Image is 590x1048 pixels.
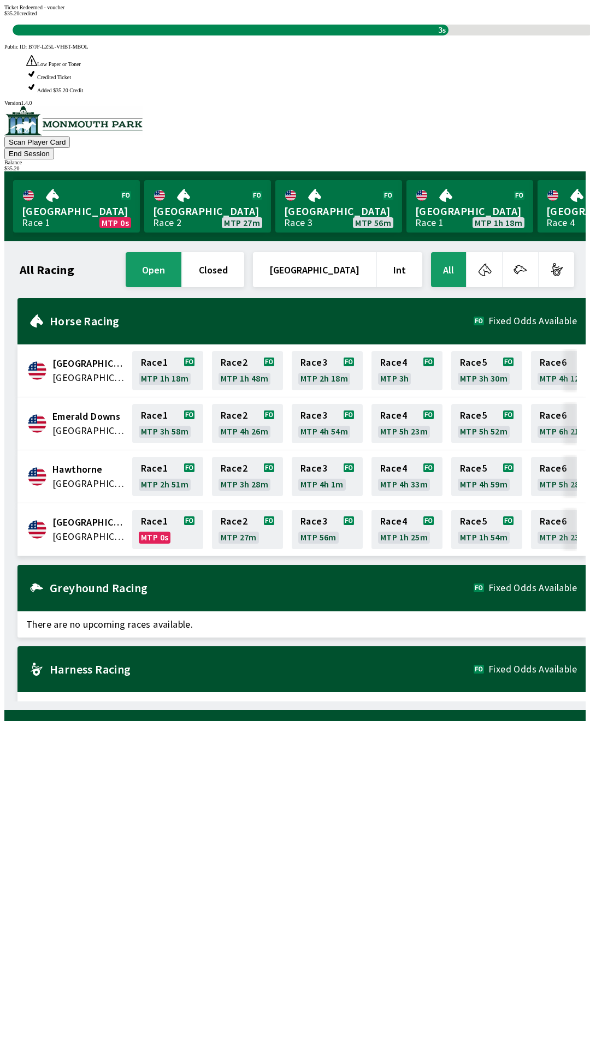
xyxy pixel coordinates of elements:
[224,218,260,227] span: MTP 27m
[380,411,407,420] span: Race 4
[4,148,54,159] button: End Session
[52,515,126,529] span: Monmouth Park
[460,480,508,489] span: MTP 4h 59m
[144,180,271,233] a: [GEOGRAPHIC_DATA]Race 2MTP 27m
[4,44,586,50] div: Public ID:
[13,180,140,233] a: [GEOGRAPHIC_DATA]Race 1MTP 0s
[300,374,348,383] span: MTP 2h 18m
[221,533,257,541] span: MTP 27m
[460,427,508,436] span: MTP 5h 52m
[20,265,74,274] h1: All Racing
[275,180,402,233] a: [GEOGRAPHIC_DATA]Race 3MTP 56m
[221,411,247,420] span: Race 2
[540,358,567,367] span: Race 6
[221,358,247,367] span: Race 2
[300,427,348,436] span: MTP 4h 54m
[451,510,522,549] a: Race5MTP 1h 54m
[380,464,407,473] span: Race 4
[488,317,577,325] span: Fixed Odds Available
[212,457,283,496] a: Race2MTP 3h 28m
[37,74,71,80] span: Credited Ticket
[52,409,126,424] span: Emerald Downs
[141,533,168,541] span: MTP 0s
[460,411,487,420] span: Race 5
[436,23,449,38] span: 3s
[300,464,327,473] span: Race 3
[380,533,428,541] span: MTP 1h 25m
[182,252,244,287] button: closed
[212,404,283,443] a: Race2MTP 4h 26m
[4,165,586,171] div: $ 35.20
[141,411,168,420] span: Race 1
[132,510,203,549] a: Race1MTP 0s
[488,583,577,592] span: Fixed Odds Available
[50,317,474,325] h2: Horse Racing
[52,529,126,544] span: United States
[292,404,363,443] a: Race3MTP 4h 54m
[126,252,181,287] button: open
[540,464,567,473] span: Race 6
[380,517,407,526] span: Race 4
[37,61,81,67] span: Low Paper or Toner
[540,411,567,420] span: Race 6
[460,374,508,383] span: MTP 3h 30m
[371,351,442,390] a: Race4MTP 3h
[4,10,37,16] span: $ 35.20 credited
[141,464,168,473] span: Race 1
[380,374,409,383] span: MTP 3h
[451,457,522,496] a: Race5MTP 4h 59m
[300,480,344,489] span: MTP 4h 1m
[102,218,129,227] span: MTP 0s
[300,358,327,367] span: Race 3
[371,457,442,496] a: Race4MTP 4h 33m
[212,510,283,549] a: Race2MTP 27m
[221,464,247,473] span: Race 2
[50,583,474,592] h2: Greyhound Racing
[540,533,587,541] span: MTP 2h 23m
[22,218,50,227] div: Race 1
[284,218,312,227] div: Race 3
[141,517,168,526] span: Race 1
[132,457,203,496] a: Race1MTP 2h 51m
[451,404,522,443] a: Race5MTP 5h 52m
[17,611,586,638] span: There are no upcoming races available.
[52,356,126,371] span: Canterbury Park
[371,404,442,443] a: Race4MTP 5h 23m
[300,517,327,526] span: Race 3
[415,218,444,227] div: Race 1
[377,252,422,287] button: Int
[141,480,188,489] span: MTP 2h 51m
[460,517,487,526] span: Race 5
[253,252,376,287] button: [GEOGRAPHIC_DATA]
[292,457,363,496] a: Race3MTP 4h 1m
[292,510,363,549] a: Race3MTP 56m
[221,374,268,383] span: MTP 1h 48m
[4,136,70,148] button: Scan Player Card
[380,480,428,489] span: MTP 4h 33m
[4,159,586,165] div: Balance
[380,358,407,367] span: Race 4
[371,510,442,549] a: Race4MTP 1h 25m
[540,480,587,489] span: MTP 5h 28m
[28,44,88,50] span: B7JF-LZ5L-VHBT-MBOL
[4,106,143,135] img: venue logo
[4,100,586,106] div: Version 1.4.0
[460,358,487,367] span: Race 5
[540,427,587,436] span: MTP 6h 21m
[153,218,181,227] div: Race 2
[380,427,428,436] span: MTP 5h 23m
[141,374,188,383] span: MTP 1h 18m
[37,87,83,93] span: Added $35.20 Credit
[460,464,487,473] span: Race 5
[212,351,283,390] a: Race2MTP 1h 48m
[52,462,126,477] span: Hawthorne
[300,411,327,420] span: Race 3
[431,252,466,287] button: All
[475,218,522,227] span: MTP 1h 18m
[52,424,126,438] span: United States
[52,371,126,385] span: United States
[415,204,524,218] span: [GEOGRAPHIC_DATA]
[451,351,522,390] a: Race5MTP 3h 30m
[153,204,262,218] span: [GEOGRAPHIC_DATA]
[221,517,247,526] span: Race 2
